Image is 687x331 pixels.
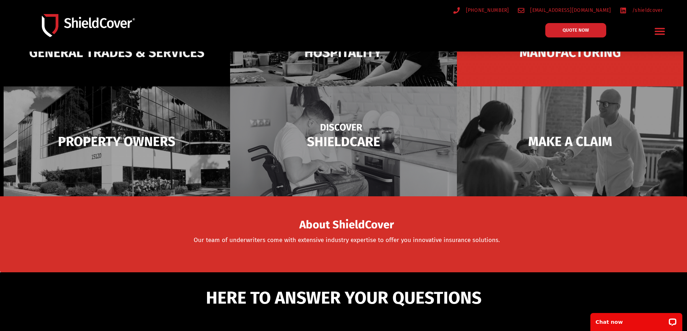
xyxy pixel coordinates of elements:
[518,6,611,15] a: [EMAIL_ADDRESS][DOMAIN_NAME]
[652,23,669,40] div: Menu Toggle
[42,14,135,37] img: Shield-Cover-Underwriting-Australia-logo-full
[620,6,663,15] a: /shieldcover
[563,28,589,32] span: QUOTE NOW
[545,23,606,37] a: QUOTE NOW
[464,6,509,15] span: [PHONE_NUMBER]
[299,223,394,230] a: About ShieldCover
[453,6,509,15] a: [PHONE_NUMBER]
[103,289,584,307] h5: HERE TO ANSWER YOUR QUESTIONS
[299,220,394,229] span: About ShieldCover
[586,308,687,331] iframe: LiveChat chat widget
[528,6,611,15] span: [EMAIL_ADDRESS][DOMAIN_NAME]
[194,236,500,244] a: Our team of underwriters come with extensive industry expertise to offer you innovative insurance...
[630,6,663,15] span: /shieldcover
